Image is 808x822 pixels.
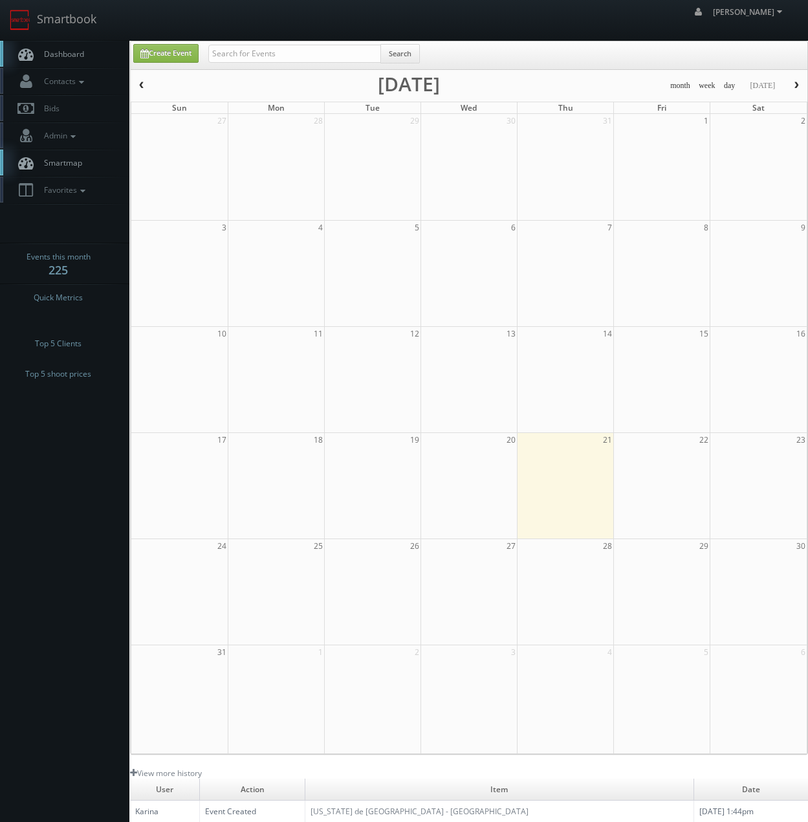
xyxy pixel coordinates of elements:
[703,221,710,234] span: 8
[558,102,573,113] span: Thu
[505,327,517,340] span: 13
[305,779,694,801] td: Item
[666,78,695,94] button: month
[505,114,517,128] span: 30
[409,433,420,447] span: 19
[800,114,807,128] span: 2
[208,45,381,63] input: Search for Events
[698,327,710,340] span: 15
[380,44,420,63] button: Search
[800,221,807,234] span: 9
[795,433,807,447] span: 23
[698,539,710,553] span: 29
[745,78,780,94] button: [DATE]
[216,327,228,340] span: 10
[312,539,324,553] span: 25
[413,221,420,234] span: 5
[34,291,83,304] span: Quick Metrics
[698,433,710,447] span: 22
[312,433,324,447] span: 18
[378,78,440,91] h2: [DATE]
[409,114,420,128] span: 29
[216,645,228,659] span: 31
[38,184,89,195] span: Favorites
[752,102,765,113] span: Sat
[49,262,68,278] strong: 225
[795,539,807,553] span: 30
[38,76,87,87] span: Contacts
[25,368,91,381] span: Top 5 shoot prices
[703,114,710,128] span: 1
[133,44,199,63] a: Create Event
[216,539,228,553] span: 24
[800,645,807,659] span: 6
[216,114,228,128] span: 27
[38,157,82,168] span: Smartmap
[366,102,380,113] span: Tue
[606,645,613,659] span: 4
[409,327,420,340] span: 12
[713,6,786,17] span: [PERSON_NAME]
[317,221,324,234] span: 4
[312,327,324,340] span: 11
[130,768,202,779] a: View more history
[461,102,477,113] span: Wed
[795,327,807,340] span: 16
[200,779,305,801] td: Action
[510,221,517,234] span: 6
[35,337,82,350] span: Top 5 Clients
[694,78,720,94] button: week
[602,433,613,447] span: 21
[221,221,228,234] span: 3
[510,645,517,659] span: 3
[606,221,613,234] span: 7
[409,539,420,553] span: 26
[505,539,517,553] span: 27
[703,645,710,659] span: 5
[38,103,60,114] span: Bids
[216,433,228,447] span: 17
[27,250,91,263] span: Events this month
[602,114,613,128] span: 31
[311,806,529,817] a: [US_STATE] de [GEOGRAPHIC_DATA] - [GEOGRAPHIC_DATA]
[10,10,30,30] img: smartbook-logo.png
[268,102,285,113] span: Mon
[38,130,79,141] span: Admin
[130,779,200,801] td: User
[602,327,613,340] span: 14
[602,539,613,553] span: 28
[693,779,808,801] td: Date
[505,433,517,447] span: 20
[172,102,187,113] span: Sun
[413,645,420,659] span: 2
[657,102,666,113] span: Fri
[312,114,324,128] span: 28
[719,78,740,94] button: day
[38,49,84,60] span: Dashboard
[317,645,324,659] span: 1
